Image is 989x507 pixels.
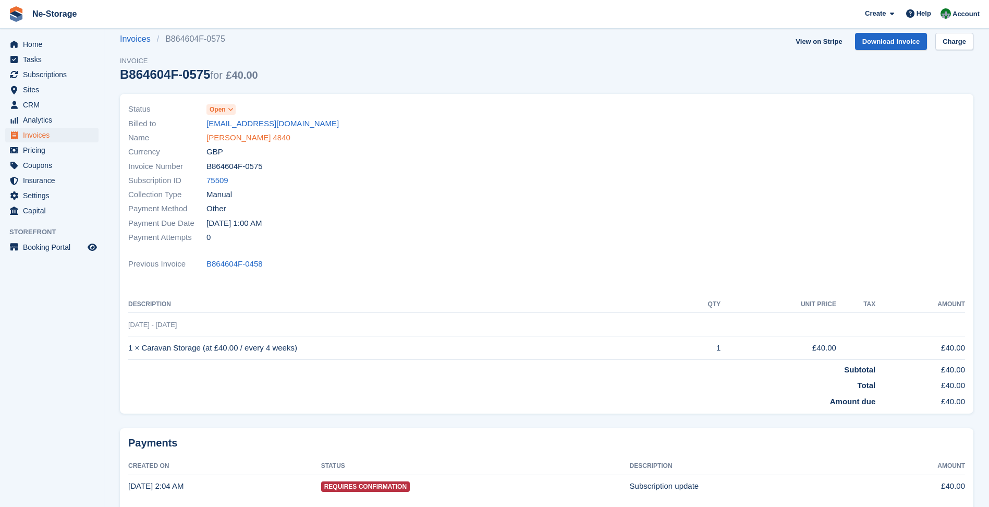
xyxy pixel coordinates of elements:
span: Manual [206,189,232,201]
a: menu [5,52,99,67]
a: Charge [935,33,973,50]
a: 75509 [206,175,228,187]
th: Created On [128,458,321,475]
span: Subscriptions [23,67,86,82]
th: Description [630,458,870,475]
span: Other [206,203,226,215]
th: Amount [870,458,965,475]
span: Help [917,8,931,19]
a: menu [5,158,99,173]
span: for [210,69,222,81]
a: menu [5,37,99,52]
span: CRM [23,98,86,112]
th: Tax [836,296,875,313]
a: menu [5,67,99,82]
td: £40.00 [875,392,965,408]
span: Previous Invoice [128,258,206,270]
span: Status [128,103,206,115]
span: Account [953,9,980,19]
span: Payment Due Date [128,218,206,230]
a: Preview store [86,241,99,253]
span: Settings [23,188,86,203]
span: Invoices [23,128,86,142]
strong: Amount due [830,397,876,406]
td: £40.00 [875,336,965,360]
span: Home [23,37,86,52]
h2: Payments [128,437,965,450]
span: Invoice Number [128,161,206,173]
span: [DATE] - [DATE] [128,321,177,329]
a: menu [5,203,99,218]
span: Invoice [120,56,258,66]
td: Subscription update [630,475,870,498]
strong: Subtotal [844,365,875,374]
td: £40.00 [875,359,965,376]
span: Sites [23,82,86,97]
a: menu [5,240,99,255]
span: Name [128,132,206,144]
span: Tasks [23,52,86,67]
span: 0 [206,232,211,244]
nav: breadcrumbs [120,33,258,45]
span: Requires Confirmation [321,481,410,492]
span: Coupons [23,158,86,173]
span: Payment Attempts [128,232,206,244]
a: Ne-Storage [28,5,81,22]
img: Charlotte Nesbitt [941,8,951,19]
a: [EMAIL_ADDRESS][DOMAIN_NAME] [206,118,339,130]
a: menu [5,128,99,142]
span: B864604F-0575 [206,161,263,173]
span: GBP [206,146,223,158]
time: 2025-08-26 00:00:00 UTC [206,218,262,230]
img: stora-icon-8386f47178a22dfd0bd8f6a31ec36ba5ce8667c1dd55bd0f319d3a0aa187defe.svg [8,6,24,22]
a: menu [5,113,99,127]
span: Payment Method [128,203,206,215]
span: Analytics [23,113,86,127]
span: Pricing [23,143,86,158]
th: Amount [875,296,965,313]
span: Booking Portal [23,240,86,255]
a: menu [5,82,99,97]
th: Unit Price [721,296,836,313]
th: QTY [679,296,721,313]
time: 2025-08-25 01:04:32 UTC [128,481,184,490]
a: menu [5,173,99,188]
span: Open [210,105,226,114]
td: £40.00 [721,336,836,360]
strong: Total [858,381,876,390]
a: Invoices [120,33,157,45]
span: Create [865,8,886,19]
a: View on Stripe [791,33,846,50]
span: Billed to [128,118,206,130]
th: Status [321,458,630,475]
span: Subscription ID [128,175,206,187]
span: Storefront [9,227,104,237]
span: Currency [128,146,206,158]
a: Download Invoice [855,33,927,50]
td: 1 [679,336,721,360]
a: [PERSON_NAME] 4840 [206,132,290,144]
a: menu [5,143,99,158]
td: £40.00 [870,475,965,498]
span: Capital [23,203,86,218]
span: Insurance [23,173,86,188]
th: Description [128,296,679,313]
span: £40.00 [226,69,258,81]
a: menu [5,188,99,203]
td: 1 × Caravan Storage (at £40.00 / every 4 weeks) [128,336,679,360]
a: menu [5,98,99,112]
a: Open [206,103,236,115]
span: Collection Type [128,189,206,201]
a: B864604F-0458 [206,258,263,270]
div: B864604F-0575 [120,67,258,81]
td: £40.00 [875,376,965,392]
